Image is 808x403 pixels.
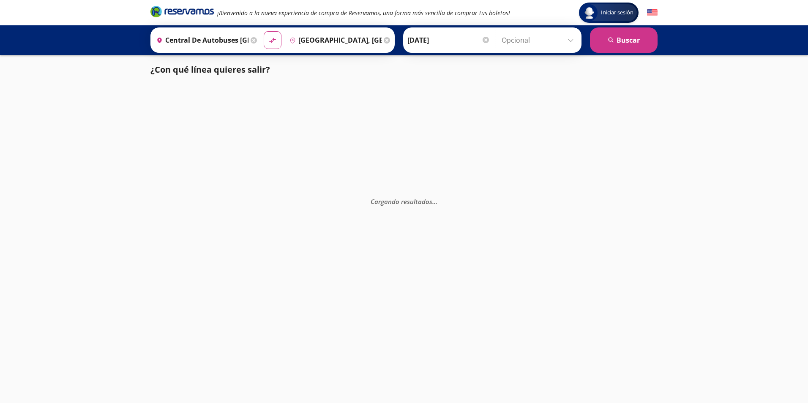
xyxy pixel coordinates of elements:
a: Brand Logo [150,5,214,20]
i: Brand Logo [150,5,214,18]
button: Buscar [590,27,658,53]
input: Opcional [502,30,577,51]
input: Buscar Origen [153,30,248,51]
p: ¿Con qué línea quieres salir? [150,63,270,76]
input: Elegir Fecha [407,30,490,51]
em: Cargando resultados [371,197,437,206]
input: Buscar Destino [286,30,382,51]
span: Iniciar sesión [598,8,637,17]
button: English [647,8,658,18]
span: . [434,197,436,206]
span: . [432,197,434,206]
em: ¡Bienvenido a la nueva experiencia de compra de Reservamos, una forma más sencilla de comprar tus... [217,9,510,17]
span: . [436,197,437,206]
